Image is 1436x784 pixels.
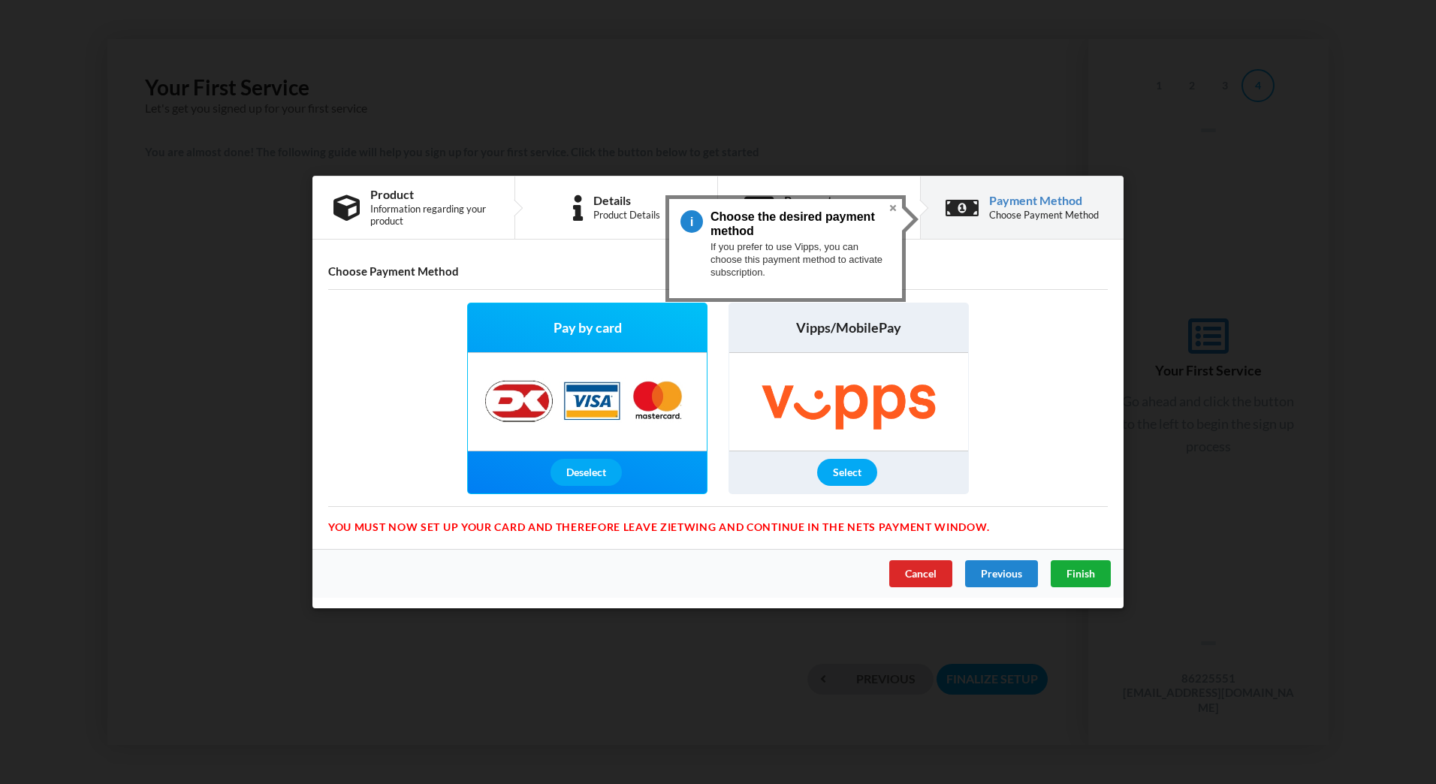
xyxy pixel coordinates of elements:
[593,209,660,221] div: Product Details
[370,203,493,227] div: Information regarding your product
[551,459,622,486] div: Deselect
[884,199,902,217] button: Close
[328,506,1108,523] div: You must now set up your card and therefore leave Zietwing and continue in the Nets payment window.
[710,210,879,238] h3: Choose the desired payment method
[710,234,891,279] div: If you prefer to use Vipps, you can choose this payment method to activate subscription.
[796,318,901,337] span: Vipps/MobilePay
[889,560,952,587] div: Cancel
[328,264,1108,279] h4: Choose Payment Method
[989,194,1099,207] div: Payment Method
[593,194,660,207] div: Details
[965,560,1038,587] div: Previous
[680,210,710,233] span: 4
[989,209,1099,221] div: Choose Payment Method
[370,188,493,201] div: Product
[469,353,705,451] img: Nets
[729,353,968,451] img: Vipps/MobilePay
[1066,567,1095,580] span: Finish
[554,318,622,337] span: Pay by card
[817,459,877,486] div: Select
